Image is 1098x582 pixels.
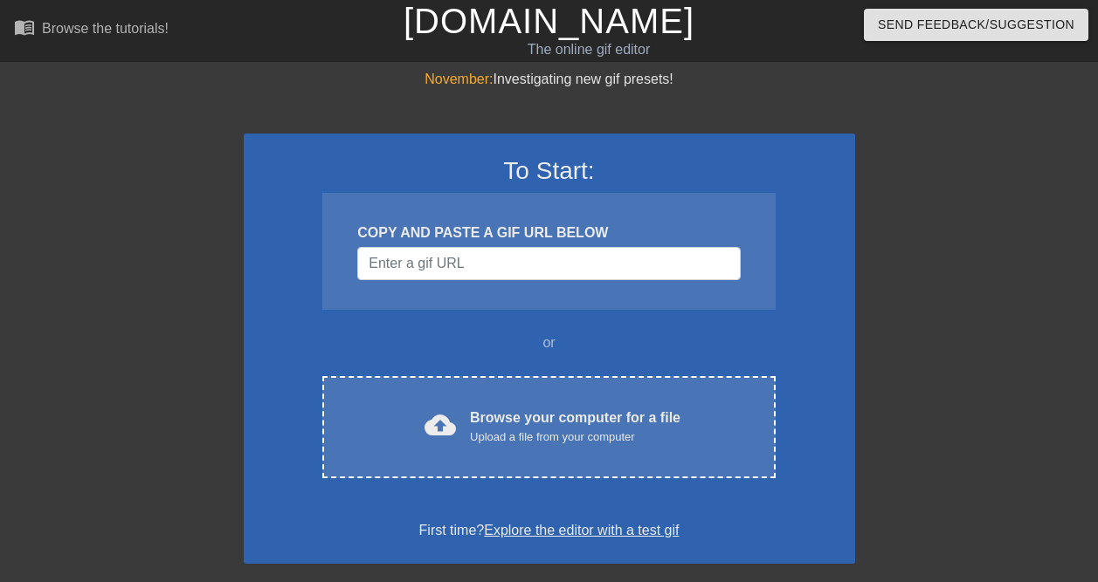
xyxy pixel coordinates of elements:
a: Explore the editor with a test gif [484,523,679,537]
div: Investigating new gif presets! [244,69,855,90]
div: The online gif editor [375,39,803,60]
span: November: [425,72,493,86]
button: Send Feedback/Suggestion [864,9,1088,41]
div: Browse the tutorials! [42,21,169,36]
h3: To Start: [266,156,832,186]
span: menu_book [14,17,35,38]
div: COPY AND PASTE A GIF URL BELOW [357,223,740,243]
a: [DOMAIN_NAME] [404,2,694,40]
div: Browse your computer for a file [470,407,680,446]
div: Upload a file from your computer [470,428,680,446]
span: cloud_upload [425,409,456,441]
span: Send Feedback/Suggestion [878,14,1074,36]
div: First time? [266,520,832,541]
a: Browse the tutorials! [14,17,169,44]
div: or [289,332,810,353]
input: Username [357,247,740,280]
